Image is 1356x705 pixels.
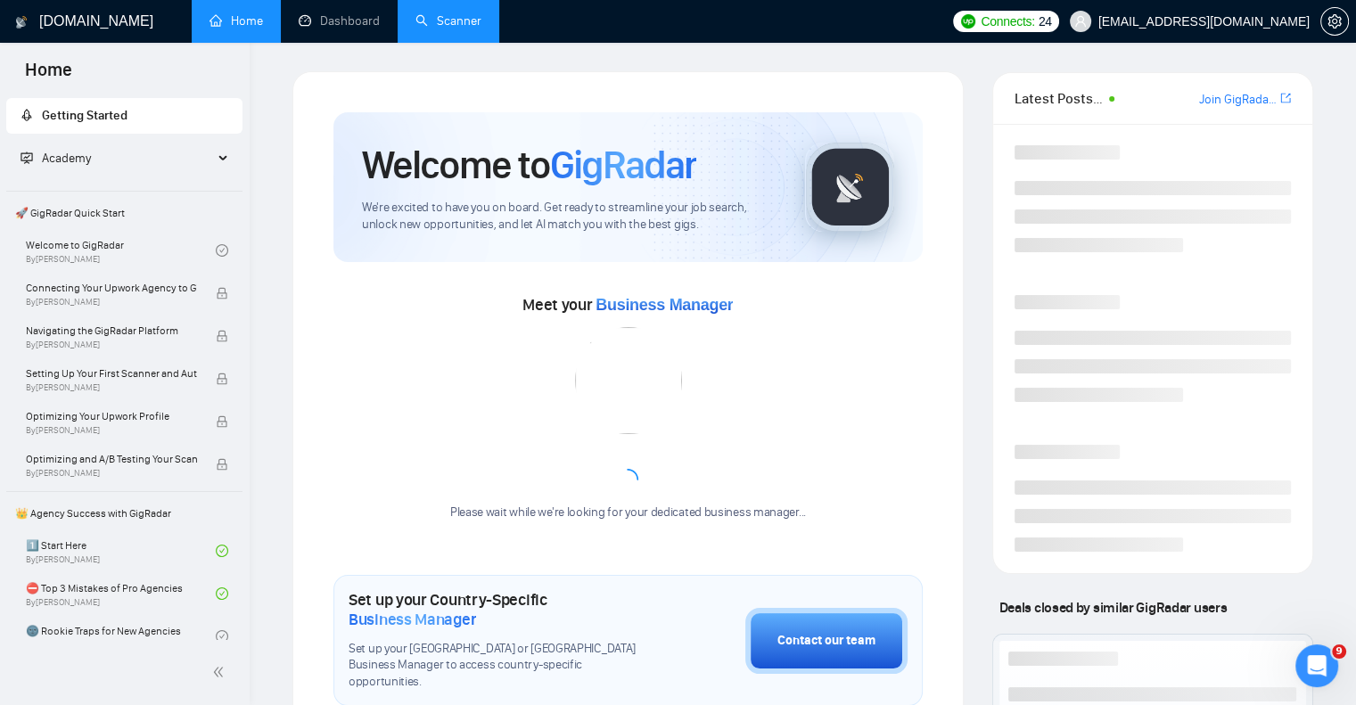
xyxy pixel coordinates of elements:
[21,109,33,121] span: rocket
[440,504,817,521] div: Please wait while we're looking for your dedicated business manager...
[26,574,216,613] a: ⛔ Top 3 Mistakes of Pro AgenciesBy[PERSON_NAME]
[216,330,228,342] span: lock
[216,587,228,600] span: check-circle
[1321,14,1348,29] span: setting
[1015,87,1104,110] span: Latest Posts from the GigRadar Community
[777,631,875,651] div: Contact our team
[1320,14,1349,29] a: setting
[26,617,216,656] a: 🌚 Rookie Traps for New Agencies
[26,340,197,350] span: By [PERSON_NAME]
[26,468,197,479] span: By [PERSON_NAME]
[981,12,1034,31] span: Connects:
[26,531,216,570] a: 1️⃣ Start HereBy[PERSON_NAME]
[1280,90,1291,107] a: export
[415,13,481,29] a: searchScanner
[806,143,895,232] img: gigradar-logo.png
[216,287,228,299] span: lock
[26,279,197,297] span: Connecting Your Upwork Agency to GigRadar
[26,297,197,307] span: By [PERSON_NAME]
[26,365,197,382] span: Setting Up Your First Scanner and Auto-Bidder
[522,295,733,315] span: Meet your
[212,663,230,681] span: double-left
[26,322,197,340] span: Navigating the GigRadar Platform
[961,14,975,29] img: upwork-logo.png
[1280,91,1291,105] span: export
[349,641,656,692] span: Set up your [GEOGRAPHIC_DATA] or [GEOGRAPHIC_DATA] Business Manager to access country-specific op...
[216,415,228,428] span: lock
[21,152,33,164] span: fund-projection-screen
[26,231,216,270] a: Welcome to GigRadarBy[PERSON_NAME]
[8,195,241,231] span: 🚀 GigRadar Quick Start
[550,141,696,189] span: GigRadar
[210,13,263,29] a: homeHome
[216,244,228,257] span: check-circle
[349,590,656,629] h1: Set up your Country-Specific
[1074,15,1087,28] span: user
[26,425,197,436] span: By [PERSON_NAME]
[575,327,682,434] img: error
[1320,7,1349,36] button: setting
[21,151,91,166] span: Academy
[349,610,476,629] span: Business Manager
[216,373,228,385] span: lock
[8,496,241,531] span: 👑 Agency Success with GigRadar
[26,450,197,468] span: Optimizing and A/B Testing Your Scanner for Better Results
[11,57,86,94] span: Home
[216,545,228,557] span: check-circle
[15,8,28,37] img: logo
[596,296,733,314] span: Business Manager
[26,382,197,393] span: By [PERSON_NAME]
[1295,644,1338,687] iframe: Intercom live chat
[1332,644,1346,659] span: 9
[1199,90,1277,110] a: Join GigRadar Slack Community
[299,13,380,29] a: dashboardDashboard
[616,468,639,491] span: loading
[362,141,696,189] h1: Welcome to
[216,630,228,643] span: check-circle
[42,151,91,166] span: Academy
[6,98,242,134] li: Getting Started
[1039,12,1052,31] span: 24
[42,108,127,123] span: Getting Started
[26,407,197,425] span: Optimizing Your Upwork Profile
[745,608,908,674] button: Contact our team
[216,458,228,471] span: lock
[362,200,777,234] span: We're excited to have you on board. Get ready to streamline your job search, unlock new opportuni...
[992,592,1234,623] span: Deals closed by similar GigRadar users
